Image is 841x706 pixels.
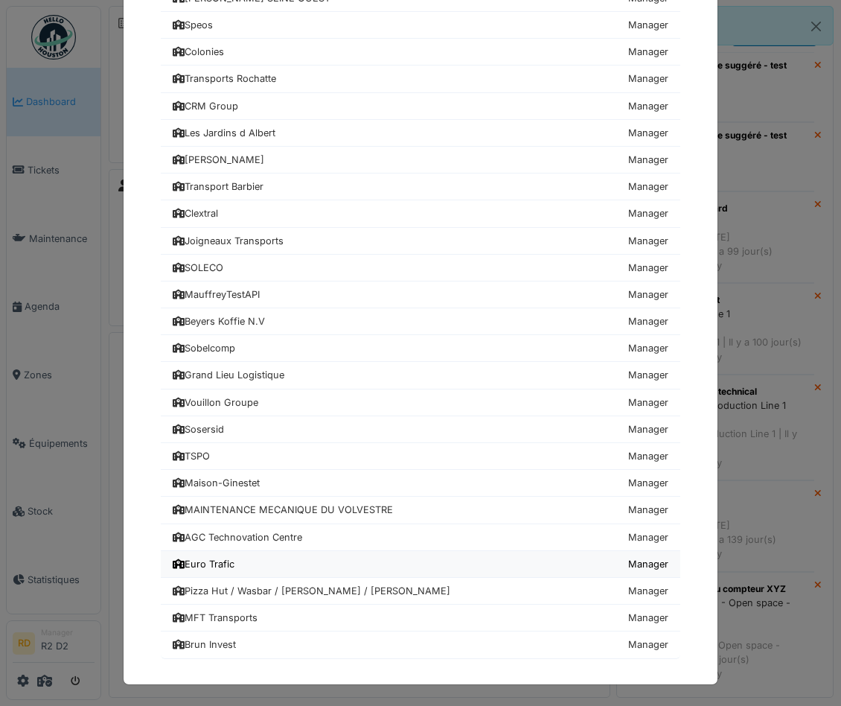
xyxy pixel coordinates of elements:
a: [PERSON_NAME] Manager [161,147,680,174]
div: AGC Technovation Centre [173,530,302,544]
a: Joigneaux Transports Manager [161,228,680,255]
div: Manager [628,449,668,463]
div: SOLECO [173,261,223,275]
a: Transport Barbier Manager [161,174,680,200]
a: Sosersid Manager [161,416,680,443]
div: MAINTENANCE MECANIQUE DU VOLVESTRE [173,503,393,517]
div: Sosersid [173,422,224,436]
div: Manager [628,395,668,410]
div: Manager [628,476,668,490]
div: Sobelcomp [173,341,235,355]
a: Transports Rochatte Manager [161,66,680,92]
a: Vouillon Groupe Manager [161,389,680,416]
div: Pizza Hut / Wasbar / [PERSON_NAME] / [PERSON_NAME] [173,584,450,598]
div: CRM Group [173,99,238,113]
a: Euro Trafic Manager [161,551,680,578]
div: Speos [173,18,213,32]
div: Brun Invest [173,637,236,652]
div: MFT Transports [173,611,258,625]
div: Manager [628,341,668,355]
div: [PERSON_NAME] [173,153,264,167]
div: Colonies [173,45,224,59]
a: SOLECO Manager [161,255,680,282]
div: Clextral [173,206,218,220]
div: Joigneaux Transports [173,234,284,248]
div: Manager [628,557,668,571]
div: Manager [628,126,668,140]
div: Manager [628,314,668,328]
div: Manager [628,503,668,517]
div: Manager [628,179,668,194]
div: Manager [628,261,668,275]
a: Pizza Hut / Wasbar / [PERSON_NAME] / [PERSON_NAME] Manager [161,578,680,605]
div: Manager [628,530,668,544]
div: Manager [628,206,668,220]
a: Brun Invest Manager [161,632,680,658]
div: Grand Lieu Logistique [173,368,284,382]
div: Manager [628,287,668,302]
a: Colonies Manager [161,39,680,66]
a: MAINTENANCE MECANIQUE DU VOLVESTRE Manager [161,497,680,524]
div: Vouillon Groupe [173,395,258,410]
div: Manager [628,153,668,167]
div: Manager [628,45,668,59]
div: Manager [628,637,668,652]
a: AGC Technovation Centre Manager [161,524,680,551]
a: MFT Transports Manager [161,605,680,632]
a: Clextral Manager [161,200,680,227]
div: Manager [628,422,668,436]
div: Maison-Ginestet [173,476,260,490]
div: Manager [628,584,668,598]
a: Grand Lieu Logistique Manager [161,362,680,389]
div: Euro Trafic [173,557,234,571]
a: Maison-Ginestet Manager [161,470,680,497]
a: Sobelcomp Manager [161,335,680,362]
a: MauffreyTestAPI Manager [161,282,680,308]
div: Manager [628,611,668,625]
div: Manager [628,71,668,86]
div: Transport Barbier [173,179,263,194]
div: Manager [628,99,668,113]
a: TSPO Manager [161,443,680,470]
div: Transports Rochatte [173,71,276,86]
div: Manager [628,18,668,32]
div: MauffreyTestAPI [173,287,260,302]
a: CRM Group Manager [161,93,680,120]
a: Beyers Koffie N.V Manager [161,308,680,335]
a: Speos Manager [161,12,680,39]
div: Beyers Koffie N.V [173,314,265,328]
a: Les Jardins d Albert Manager [161,120,680,147]
div: Manager [628,234,668,248]
div: Manager [628,368,668,382]
div: Les Jardins d Albert [173,126,275,140]
div: TSPO [173,449,210,463]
